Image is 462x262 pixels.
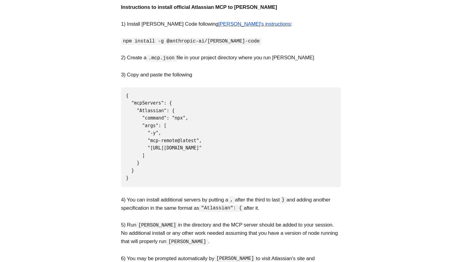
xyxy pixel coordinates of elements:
span: Clearer Thinking [87,46,134,52]
strong: Instructions to install official Atlassian MCP to [PERSON_NAME] [121,4,277,10]
button: Sign up now [90,61,130,75]
p: 5) Run in the directory and the MCP server should be added to your session. No additional install... [121,221,341,246]
code: npm install -g @anthropic-ai/[PERSON_NAME]-code [121,38,262,45]
span: Already a member? [79,78,123,85]
p: 1) Install [PERSON_NAME] Code following : [121,20,341,28]
a: [PERSON_NAME]'s instructions [218,21,291,27]
p: 4) You can install additional servers by putting a after the third to last and adding another spe... [121,196,341,212]
button: Sign in [125,79,141,85]
code: [PERSON_NAME] [136,222,178,229]
p: 3) Copy and paste the following [121,71,341,79]
code: , [228,197,235,204]
h1: Start the conversation [65,32,155,43]
p: 2) Create a file in your project directory where you run [PERSON_NAME] [121,54,341,62]
code: .mcp.json [146,55,177,62]
code: { "mcpServers": { "Atlassian": { "command": "npx", "args": [ "-y", "mcp-remote@latest", "[URL][DO... [126,93,202,181]
div: 0 comments [189,3,220,10]
code: "Atlassian": { [199,205,244,212]
code: } [280,197,286,204]
code: [PERSON_NAME] [166,238,208,245]
p: Become a member of to start commenting. [10,45,210,53]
